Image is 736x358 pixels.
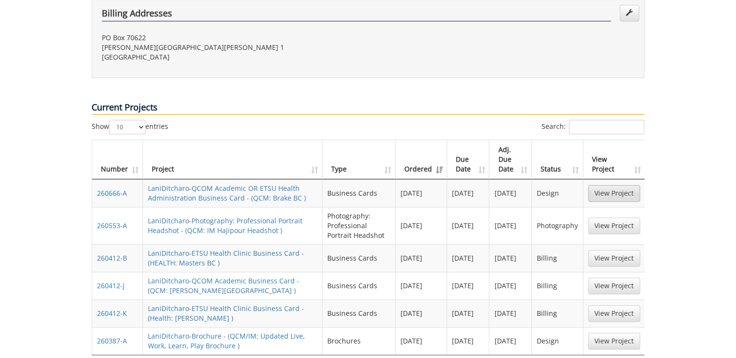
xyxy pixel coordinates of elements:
td: [DATE] [396,272,447,299]
td: [DATE] [447,272,490,299]
td: [DATE] [396,244,447,272]
td: [DATE] [396,207,447,244]
a: LaniDitcharo-ETSU Health Clinic Business Card - (HEALTH: Masters BC ) [148,249,304,267]
td: Business Cards [322,244,396,272]
a: View Project [588,278,640,294]
td: [DATE] [489,272,532,299]
p: [PERSON_NAME][GEOGRAPHIC_DATA][PERSON_NAME] 1 [102,43,361,52]
td: Photography [532,207,583,244]
th: View Project: activate to sort column ascending [583,140,645,179]
td: [DATE] [396,327,447,355]
p: [GEOGRAPHIC_DATA] [102,52,361,62]
a: View Project [588,185,640,202]
a: LaniDitcharo-QCOM Academic OR ETSU Health Administration Business Card - (QCM: Brake BC ) [148,184,306,202]
a: View Project [588,218,640,234]
td: [DATE] [489,299,532,327]
td: [DATE] [447,179,490,207]
td: Photography: Professional Portrait Headshot [322,207,396,244]
td: [DATE] [489,327,532,355]
a: 260387-A [97,336,127,345]
td: [DATE] [447,244,490,272]
a: LaniDitcharo-Photography: Professional Portrait Headshot - (QCM: IM Hajipour Headshot ) [148,216,303,235]
td: [DATE] [489,207,532,244]
h4: Billing Addresses [102,9,611,21]
td: Business Cards [322,179,396,207]
td: [DATE] [447,207,490,244]
td: Design [532,179,583,207]
a: View Project [588,305,640,322]
td: [DATE] [447,327,490,355]
td: Business Cards [322,299,396,327]
td: [DATE] [489,179,532,207]
td: Business Cards [322,272,396,299]
select: Showentries [109,120,145,134]
a: 260412-B [97,253,127,263]
th: Ordered: activate to sort column ascending [396,140,447,179]
a: 260553-A [97,221,127,230]
td: Billing [532,299,583,327]
td: Billing [532,272,583,299]
a: 260412-K [97,309,127,318]
a: View Project [588,333,640,349]
a: 260412-J [97,281,125,290]
th: Type: activate to sort column ascending [322,140,396,179]
p: Current Projects [92,101,644,115]
th: Adj. Due Date: activate to sort column ascending [489,140,532,179]
label: Search: [542,120,644,134]
a: 260666-A [97,188,127,198]
td: [DATE] [489,244,532,272]
td: Billing [532,244,583,272]
p: PO Box 70622 [102,33,361,43]
label: Show entries [92,120,168,134]
a: View Project [588,250,640,266]
td: Design [532,327,583,355]
th: Number: activate to sort column ascending [92,140,143,179]
th: Project: activate to sort column ascending [143,140,322,179]
td: Brochures [322,327,396,355]
a: LaniDitcharo-Brochure - (QCM/IM: Updated Live, Work, Learn, Play Brochure ) [148,331,305,350]
td: [DATE] [396,299,447,327]
a: Edit Addresses [620,5,639,21]
a: LaniDitcharo-QCOM Academic Business Card - (QCM: [PERSON_NAME][GEOGRAPHIC_DATA] ) [148,276,299,295]
td: [DATE] [396,179,447,207]
td: [DATE] [447,299,490,327]
th: Due Date: activate to sort column ascending [447,140,490,179]
a: LaniDitcharo-ETSU Health Clinic Business Card - (Health: [PERSON_NAME] ) [148,304,304,323]
th: Status: activate to sort column ascending [532,140,583,179]
input: Search: [569,120,644,134]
